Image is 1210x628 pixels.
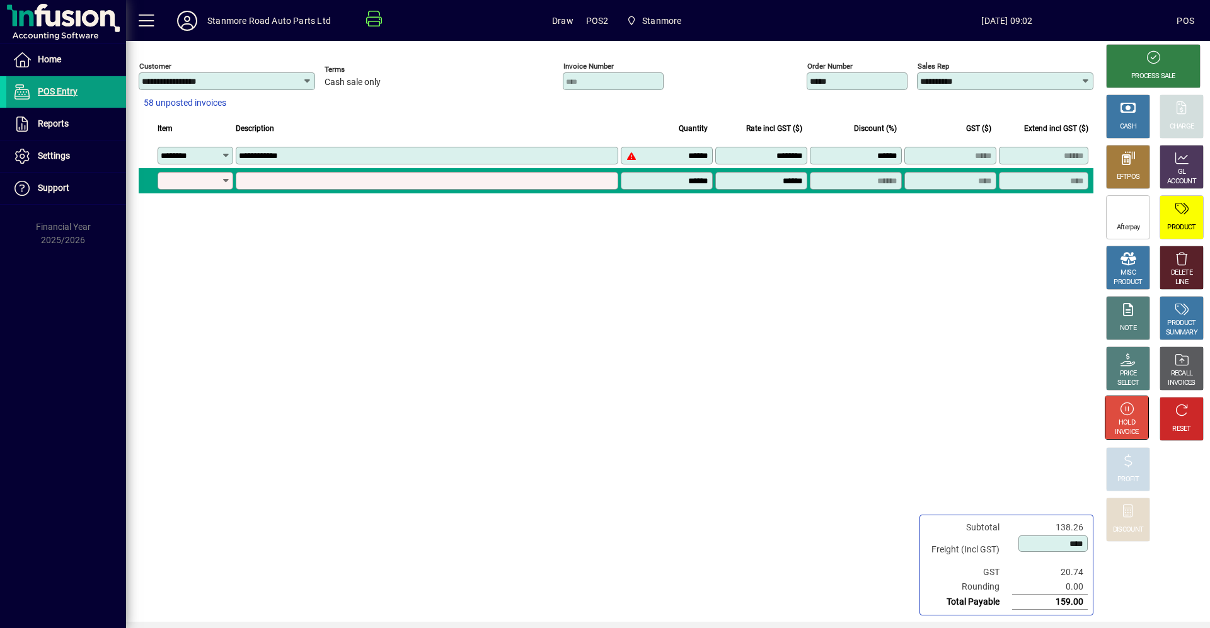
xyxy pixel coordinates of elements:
span: Reports [38,118,69,128]
div: LINE [1175,278,1188,287]
mat-label: Customer [139,62,171,71]
a: Settings [6,140,126,172]
div: RESET [1172,425,1191,434]
div: PROFIT [1117,475,1139,484]
span: Stanmore [621,9,687,32]
span: Home [38,54,61,64]
span: Rate incl GST ($) [746,122,802,135]
span: Terms [325,66,400,74]
span: 58 unposted invoices [144,96,226,110]
div: HOLD [1119,418,1135,428]
span: POS Entry [38,86,78,96]
span: Cash sale only [325,77,381,88]
td: 138.26 [1012,520,1088,535]
div: GL [1178,168,1186,177]
td: 159.00 [1012,595,1088,610]
span: Extend incl GST ($) [1024,122,1088,135]
div: INVOICE [1115,428,1138,437]
td: 20.74 [1012,565,1088,579]
span: [DATE] 09:02 [837,11,1177,31]
div: CHARGE [1170,122,1194,132]
mat-label: Sales rep [918,62,949,71]
a: Home [6,44,126,76]
div: Stanmore Road Auto Parts Ltd [207,11,331,31]
span: Discount (%) [854,122,897,135]
mat-label: Invoice number [563,62,614,71]
span: Item [158,122,173,135]
span: Description [236,122,274,135]
td: GST [925,565,1012,579]
a: Reports [6,108,126,140]
span: Draw [552,11,573,31]
td: Total Payable [925,595,1012,610]
span: Quantity [679,122,708,135]
div: PRICE [1120,369,1137,379]
mat-label: Order number [807,62,853,71]
td: Freight (Incl GST) [925,535,1012,565]
span: Stanmore [642,11,681,31]
span: GST ($) [966,122,991,135]
div: DISCOUNT [1113,525,1143,535]
div: MISC [1121,268,1136,278]
div: RECALL [1171,369,1193,379]
div: CASH [1120,122,1136,132]
div: PRODUCT [1167,223,1196,232]
td: Subtotal [925,520,1012,535]
div: SUMMARY [1166,328,1197,338]
div: POS [1177,11,1194,31]
a: Support [6,173,126,204]
div: PRODUCT [1167,319,1196,328]
span: POS2 [586,11,609,31]
td: Rounding [925,579,1012,595]
div: DELETE [1171,268,1192,278]
div: PRODUCT [1114,278,1142,287]
div: EFTPOS [1117,173,1140,182]
span: Settings [38,151,70,161]
td: 0.00 [1012,579,1088,595]
span: Support [38,183,69,193]
button: Profile [167,9,207,32]
div: Afterpay [1117,223,1139,232]
div: NOTE [1120,324,1136,333]
div: INVOICES [1168,379,1195,388]
div: PROCESS SALE [1131,72,1175,81]
div: ACCOUNT [1167,177,1196,186]
button: 58 unposted invoices [139,92,231,115]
